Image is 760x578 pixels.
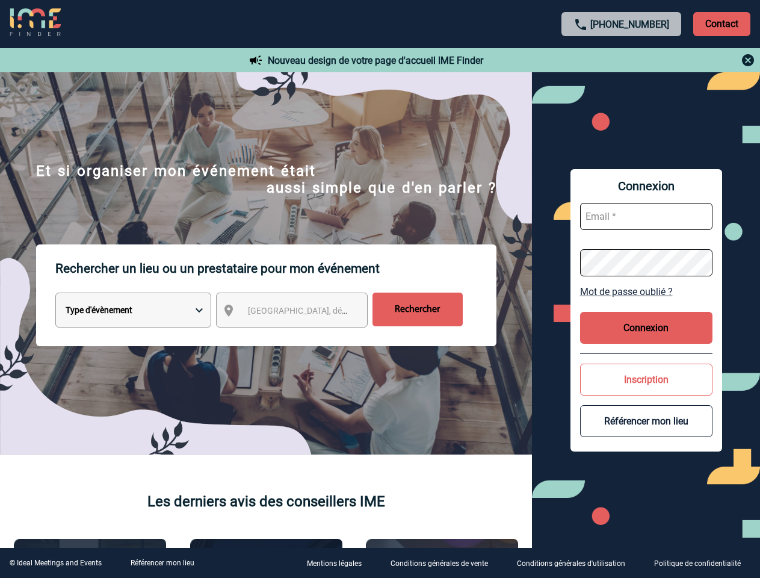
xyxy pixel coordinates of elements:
[573,17,588,32] img: call-24-px.png
[517,560,625,568] p: Conditions générales d'utilisation
[580,312,712,344] button: Connexion
[372,293,463,326] input: Rechercher
[580,405,712,437] button: Référencer mon lieu
[580,203,712,230] input: Email *
[248,306,415,315] span: [GEOGRAPHIC_DATA], département, région...
[644,558,760,569] a: Politique de confidentialité
[580,179,712,193] span: Connexion
[507,558,644,569] a: Conditions générales d'utilisation
[654,560,741,568] p: Politique de confidentialité
[580,286,712,297] a: Mot de passe oublié ?
[297,558,381,569] a: Mentions légales
[391,560,488,568] p: Conditions générales de vente
[693,12,750,36] p: Contact
[580,364,712,396] button: Inscription
[10,559,102,567] div: © Ideal Meetings and Events
[55,244,496,293] p: Rechercher un lieu ou un prestataire pour mon événement
[131,559,194,567] a: Référencer mon lieu
[307,560,362,568] p: Mentions légales
[590,19,669,30] a: [PHONE_NUMBER]
[381,558,507,569] a: Conditions générales de vente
